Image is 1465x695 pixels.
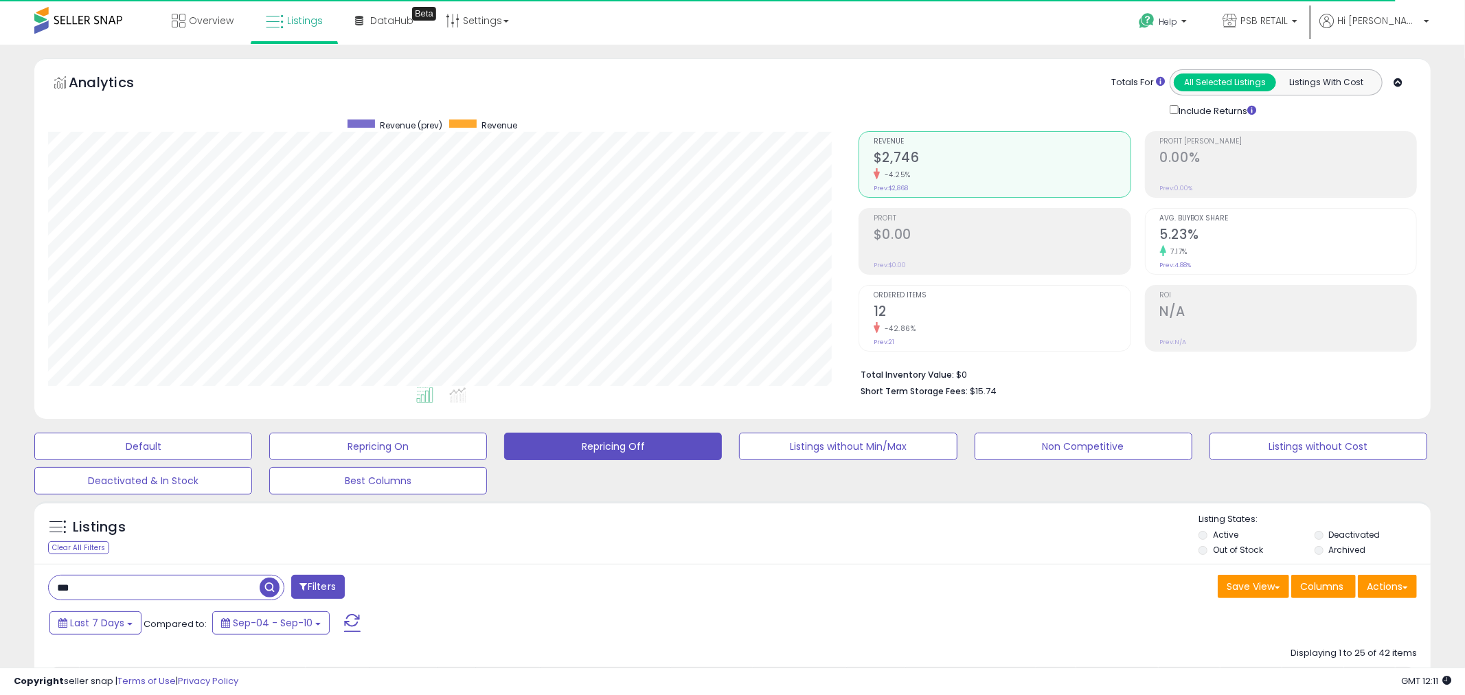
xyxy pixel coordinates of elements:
a: Hi [PERSON_NAME] [1319,14,1429,45]
button: Actions [1358,575,1417,598]
button: Non Competitive [975,433,1192,460]
h5: Listings [73,518,126,537]
span: DataHub [370,14,413,27]
small: Prev: $2,868 [874,184,908,192]
label: Deactivated [1329,529,1381,540]
div: Tooltip anchor [412,7,436,21]
span: Listings [287,14,323,27]
h2: $2,746 [874,150,1130,168]
div: seller snap | | [14,675,238,688]
h2: 12 [874,304,1130,322]
span: Overview [189,14,234,27]
small: 7.17% [1166,247,1188,257]
span: Avg. Buybox Share [1160,215,1416,223]
span: ROI [1160,292,1416,299]
div: Clear All Filters [48,541,109,554]
a: Help [1128,2,1201,45]
span: Revenue [481,119,517,131]
button: Sep-04 - Sep-10 [212,611,330,635]
button: Listings without Cost [1210,433,1427,460]
div: Totals For [1111,76,1165,89]
button: Repricing On [269,433,487,460]
button: Repricing Off [504,433,722,460]
button: Default [34,433,252,460]
b: Total Inventory Value: [861,369,954,380]
small: Prev: 4.88% [1160,261,1192,269]
p: Listing States: [1199,513,1431,526]
button: Best Columns [269,467,487,494]
button: Deactivated & In Stock [34,467,252,494]
h2: 5.23% [1160,227,1416,245]
span: Profit [PERSON_NAME] [1160,138,1416,146]
small: -42.86% [880,323,916,334]
div: Include Returns [1159,102,1273,117]
button: Filters [291,575,345,599]
small: Prev: 21 [874,338,894,346]
span: Ordered Items [874,292,1130,299]
small: Prev: 0.00% [1160,184,1193,192]
button: Save View [1218,575,1289,598]
button: Columns [1291,575,1356,598]
small: -4.25% [880,170,911,180]
span: 2025-09-18 12:11 GMT [1401,674,1451,687]
a: Terms of Use [117,674,176,687]
b: Short Term Storage Fees: [861,385,968,397]
small: Prev: N/A [1160,338,1187,346]
span: Sep-04 - Sep-10 [233,616,313,630]
label: Archived [1329,544,1366,556]
span: Last 7 Days [70,616,124,630]
span: Columns [1300,580,1343,593]
a: Privacy Policy [178,674,238,687]
button: Listings without Min/Max [739,433,957,460]
button: All Selected Listings [1174,73,1276,91]
h2: $0.00 [874,227,1130,245]
strong: Copyright [14,674,64,687]
span: PSB RETAIL [1240,14,1288,27]
div: Displaying 1 to 25 of 42 items [1291,647,1417,660]
button: Last 7 Days [49,611,141,635]
span: Profit [874,215,1130,223]
i: Get Help [1138,12,1155,30]
span: Revenue (prev) [380,119,442,131]
span: Compared to: [144,617,207,630]
label: Active [1213,529,1238,540]
span: Hi [PERSON_NAME] [1337,14,1420,27]
span: Help [1159,16,1177,27]
li: $0 [861,365,1407,382]
small: Prev: $0.00 [874,261,906,269]
label: Out of Stock [1213,544,1263,556]
span: Revenue [874,138,1130,146]
h2: N/A [1160,304,1416,322]
button: Listings With Cost [1275,73,1378,91]
h5: Analytics [69,73,161,95]
span: $15.74 [970,385,997,398]
h2: 0.00% [1160,150,1416,168]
